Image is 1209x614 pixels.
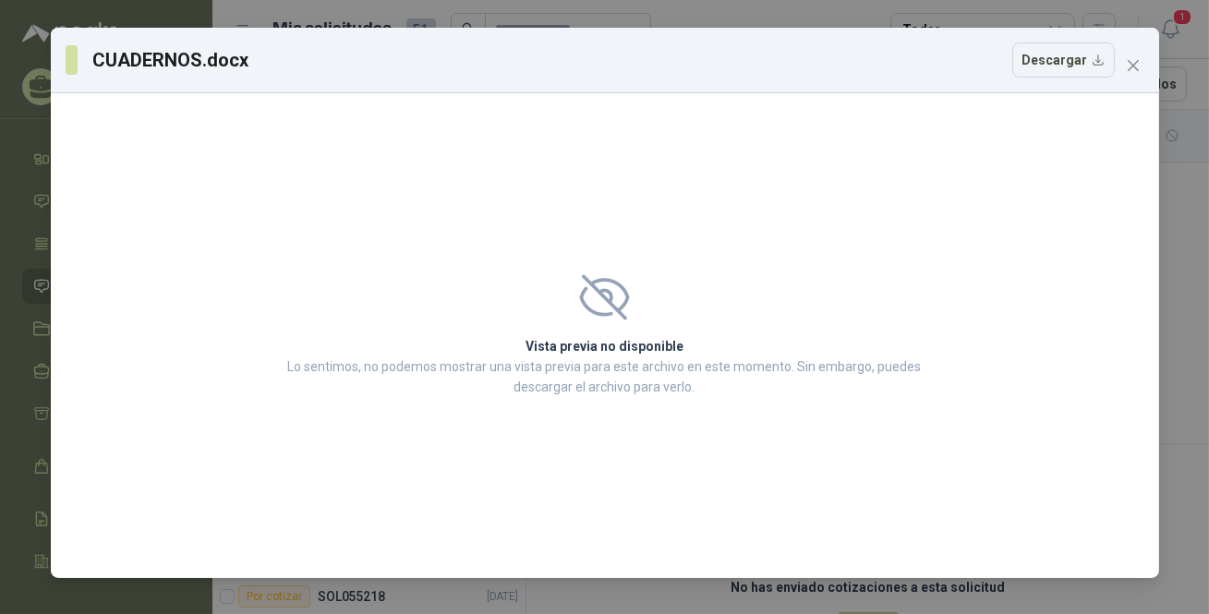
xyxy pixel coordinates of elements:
[1012,42,1115,78] button: Descargar
[1118,51,1148,80] button: Close
[92,46,250,74] h3: CUADERNOS.docx
[283,356,927,397] p: Lo sentimos, no podemos mostrar una vista previa para este archivo en este momento. Sin embargo, ...
[1126,58,1141,73] span: close
[283,336,927,356] h2: Vista previa no disponible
